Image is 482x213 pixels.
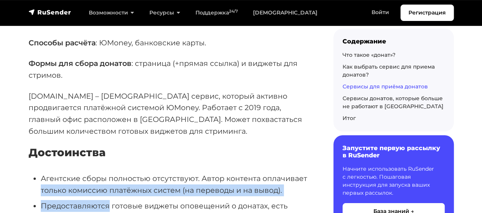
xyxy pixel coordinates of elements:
[29,8,71,16] img: RuSender
[343,115,356,122] a: Итог
[343,38,445,45] div: Содержание
[343,63,435,78] a: Как выбрать сервис для приема донатов?
[29,90,309,137] p: [DOMAIN_NAME] – [DEMOGRAPHIC_DATA] сервис, который активно продвигается платёжной системой ЮMoney...
[343,95,444,110] a: Сервисы донатов, которые больше не работают в [GEOGRAPHIC_DATA]
[29,58,309,81] p: : страница (+прямая ссылка) и виджеты для стримов.
[29,59,131,68] strong: Формы для сбора донатов
[81,5,142,21] a: Возможности
[343,51,396,58] a: Что такое «донат»?
[142,5,188,21] a: Ресурсы
[29,17,128,26] strong: В каких странах работает
[400,5,454,21] a: Регистрация
[364,5,397,20] a: Войти
[29,37,309,49] p: : ЮMoney, банковские карты.
[188,5,245,21] a: Поддержка24/7
[343,165,445,197] p: Начните использовать RuSender с легкостью. Пошаговая инструкция для запуска ваших первых рассылок.
[41,173,309,196] li: Агентские сборы полностью отсутствуют. Автор контента оплачивает только комиссию платёжных систем...
[29,38,96,47] strong: Способы расчёта
[343,83,428,90] a: Сервисы для приёма донатов
[29,146,309,159] h4: Достоинства
[245,5,325,21] a: [DEMOGRAPHIC_DATA]
[229,9,238,14] sup: 24/7
[343,144,445,159] h6: Запустите первую рассылку в RuSender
